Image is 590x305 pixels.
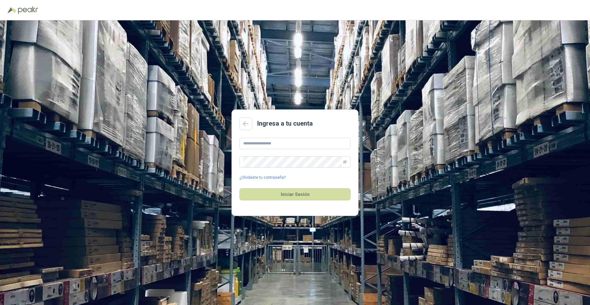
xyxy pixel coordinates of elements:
a: ¿Olvidaste tu contraseña? [239,175,285,181]
button: Iniciar Sesión [239,188,351,200]
h2: Ingresa a tu cuenta [257,119,313,128]
img: Peakr [18,6,38,14]
span: eye-invisible [343,160,347,164]
img: Logo [8,7,17,13]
